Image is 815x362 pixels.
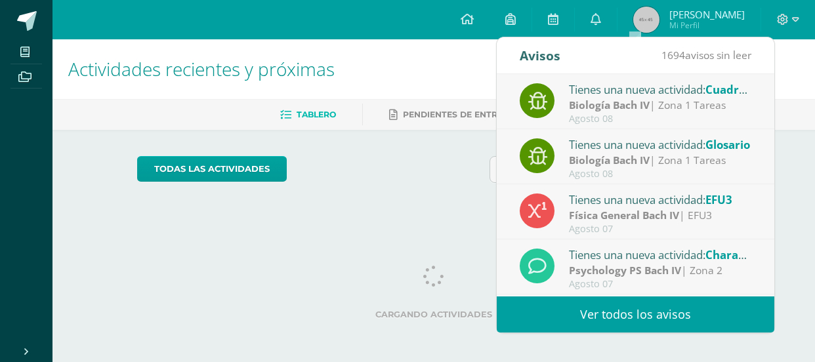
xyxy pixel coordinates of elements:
div: Tienes una nueva actividad: [569,191,751,208]
a: Pendientes de entrega [389,104,515,125]
img: 45x45 [633,7,659,33]
div: Agosto 08 [569,169,751,180]
a: Tablero [280,104,336,125]
span: [PERSON_NAME] [669,8,745,21]
span: Actividades recientes y próximas [68,56,335,81]
div: Agosto 07 [569,279,751,290]
span: avisos sin leer [661,48,751,62]
div: Tienes una nueva actividad: [569,81,751,98]
div: Avisos [520,37,560,73]
label: Cargando actividades [137,310,731,319]
a: todas las Actividades [137,156,287,182]
div: | Zona 1 Tareas [569,98,751,113]
span: Tablero [297,110,336,119]
span: Pendientes de entrega [403,110,515,119]
span: EFU3 [705,192,732,207]
strong: Física General Bach IV [569,208,679,222]
strong: Biología Bach IV [569,153,650,167]
div: Agosto 07 [569,224,751,235]
input: Busca una actividad próxima aquí... [490,157,730,182]
div: Agosto 08 [569,113,751,125]
div: | Zona 2 [569,263,751,278]
div: Tienes una nueva actividad: [569,136,751,153]
a: Ver todos los avisos [497,296,774,332]
strong: Psychology PS Bach IV [569,263,681,277]
div: Tienes una nueva actividad: [569,246,751,263]
span: Glosario [705,137,750,152]
span: 1694 [661,48,685,62]
div: | Zona 1 Tareas [569,153,751,168]
div: | EFU3 [569,208,751,223]
span: Mi Perfil [669,20,745,31]
span: Character [705,247,761,262]
strong: Biología Bach IV [569,98,650,112]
